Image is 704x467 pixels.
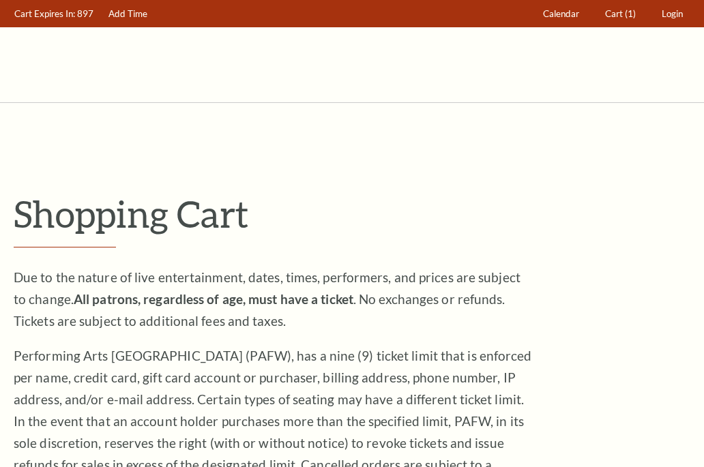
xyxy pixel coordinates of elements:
[74,291,353,307] strong: All patrons, regardless of age, must have a ticket
[77,8,93,19] span: 897
[656,1,690,27] a: Login
[14,269,520,329] span: Due to the nature of live entertainment, dates, times, performers, and prices are subject to chan...
[537,1,586,27] a: Calendar
[14,192,690,236] p: Shopping Cart
[14,8,75,19] span: Cart Expires In:
[102,1,154,27] a: Add Time
[662,8,683,19] span: Login
[605,8,623,19] span: Cart
[543,8,579,19] span: Calendar
[625,8,636,19] span: (1)
[599,1,643,27] a: Cart (1)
